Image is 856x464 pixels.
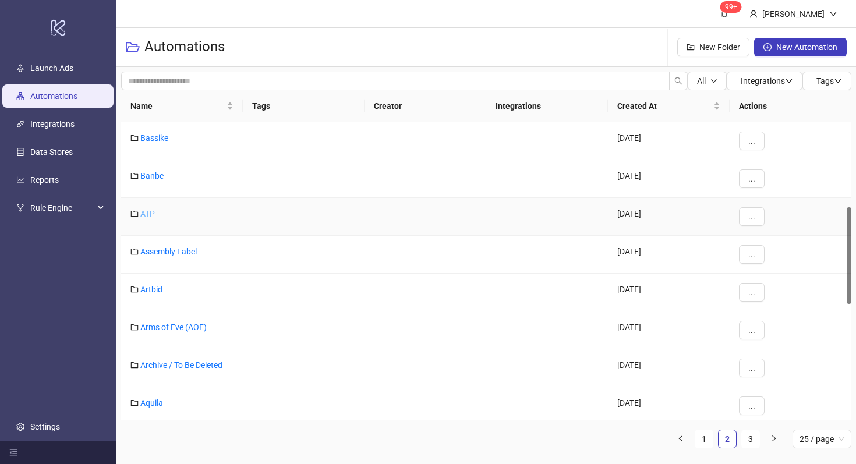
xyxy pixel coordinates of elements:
[130,134,139,142] span: folder
[140,360,222,370] a: Archive / To Be Deleted
[739,359,765,377] button: ...
[765,430,783,448] li: Next Page
[30,91,77,101] a: Automations
[677,38,749,56] button: New Folder
[121,90,243,122] th: Name
[754,38,847,56] button: New Automation
[30,119,75,129] a: Integrations
[695,430,713,448] li: 1
[608,387,730,425] div: [DATE]
[748,136,755,146] span: ...
[608,160,730,198] div: [DATE]
[739,283,765,302] button: ...
[608,274,730,311] div: [DATE]
[130,100,224,112] span: Name
[758,8,829,20] div: [PERSON_NAME]
[748,288,755,297] span: ...
[763,43,772,51] span: plus-circle
[608,349,730,387] div: [DATE]
[126,40,140,54] span: folder-open
[30,63,73,73] a: Launch Ads
[130,399,139,407] span: folder
[30,175,59,185] a: Reports
[486,90,608,122] th: Integrations
[776,42,837,52] span: New Automation
[130,172,139,180] span: folder
[687,43,695,51] span: folder-add
[785,77,793,85] span: down
[699,42,740,52] span: New Folder
[695,430,713,448] a: 1
[741,430,760,448] li: 3
[617,100,711,112] span: Created At
[677,435,684,442] span: left
[365,90,486,122] th: Creator
[748,212,755,221] span: ...
[816,76,842,86] span: Tags
[739,245,765,264] button: ...
[608,198,730,236] div: [DATE]
[9,448,17,456] span: menu-fold
[30,147,73,157] a: Data Stores
[140,285,162,294] a: Artbid
[739,396,765,415] button: ...
[739,169,765,188] button: ...
[742,430,759,448] a: 3
[30,196,94,219] span: Rule Engine
[720,1,742,13] sup: 1560
[608,90,730,122] th: Created At
[608,122,730,160] div: [DATE]
[739,132,765,150] button: ...
[748,174,755,183] span: ...
[739,207,765,226] button: ...
[741,76,793,86] span: Integrations
[16,204,24,212] span: fork
[793,430,851,448] div: Page Size
[688,72,727,90] button: Alldown
[140,323,207,332] a: Arms of Eve (AOE)
[829,10,837,18] span: down
[608,236,730,274] div: [DATE]
[130,285,139,293] span: folder
[130,247,139,256] span: folder
[697,76,706,86] span: All
[608,311,730,349] div: [DATE]
[671,430,690,448] button: left
[140,398,163,408] a: Aquila
[748,250,755,259] span: ...
[720,9,728,17] span: bell
[748,401,755,410] span: ...
[748,363,755,373] span: ...
[140,133,168,143] a: Bassike
[671,430,690,448] li: Previous Page
[749,10,758,18] span: user
[800,430,844,448] span: 25 / page
[730,90,851,122] th: Actions
[140,171,164,180] a: Banbe
[130,210,139,218] span: folder
[130,323,139,331] span: folder
[748,325,755,335] span: ...
[765,430,783,448] button: right
[727,72,802,90] button: Integrationsdown
[719,430,736,448] a: 2
[30,422,60,431] a: Settings
[770,435,777,442] span: right
[130,361,139,369] span: folder
[140,209,155,218] a: ATP
[802,72,851,90] button: Tagsdown
[710,77,717,84] span: down
[739,321,765,339] button: ...
[140,247,197,256] a: Assembly Label
[144,38,225,56] h3: Automations
[674,77,682,85] span: search
[834,77,842,85] span: down
[243,90,365,122] th: Tags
